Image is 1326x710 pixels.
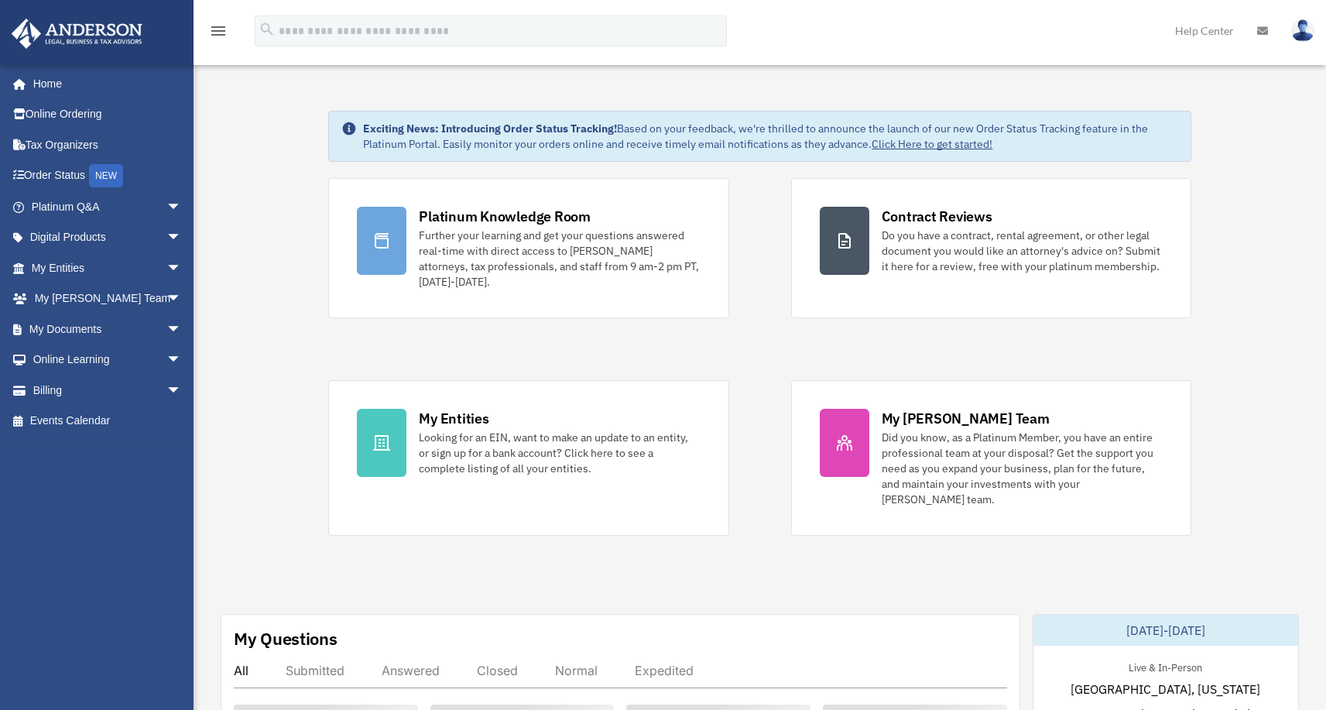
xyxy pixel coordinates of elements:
[328,380,728,536] a: My Entities Looking for an EIN, want to make an update to an entity, or sign up for a bank accoun...
[234,627,337,650] div: My Questions
[11,160,205,192] a: Order StatusNEW
[11,68,197,99] a: Home
[882,409,1050,428] div: My [PERSON_NAME] Team
[259,21,276,38] i: search
[1116,658,1215,674] div: Live & In-Person
[11,129,205,160] a: Tax Organizers
[419,207,591,226] div: Platinum Knowledge Room
[166,252,197,284] span: arrow_drop_down
[166,283,197,315] span: arrow_drop_down
[209,27,228,40] a: menu
[363,122,617,135] strong: Exciting News: Introducing Order Status Tracking!
[328,178,728,318] a: Platinum Knowledge Room Further your learning and get your questions answered real-time with dire...
[166,222,197,254] span: arrow_drop_down
[1033,615,1298,646] div: [DATE]-[DATE]
[1291,19,1314,42] img: User Pic
[419,409,488,428] div: My Entities
[166,314,197,345] span: arrow_drop_down
[11,252,205,283] a: My Entitiesarrow_drop_down
[477,663,518,678] div: Closed
[7,19,147,49] img: Anderson Advisors Platinum Portal
[882,207,992,226] div: Contract Reviews
[882,228,1163,274] div: Do you have a contract, rental agreement, or other legal document you would like an attorney's ad...
[419,228,700,290] div: Further your learning and get your questions answered real-time with direct access to [PERSON_NAM...
[791,178,1191,318] a: Contract Reviews Do you have a contract, rental agreement, or other legal document you would like...
[363,121,1177,152] div: Based on your feedback, we're thrilled to announce the launch of our new Order Status Tracking fe...
[11,99,205,130] a: Online Ordering
[209,22,228,40] i: menu
[11,406,205,437] a: Events Calendar
[166,191,197,223] span: arrow_drop_down
[1071,680,1260,698] span: [GEOGRAPHIC_DATA], [US_STATE]
[11,191,205,222] a: Platinum Q&Aarrow_drop_down
[11,283,205,314] a: My [PERSON_NAME] Teamarrow_drop_down
[11,345,205,376] a: Online Learningarrow_drop_down
[11,375,205,406] a: Billingarrow_drop_down
[791,380,1191,536] a: My [PERSON_NAME] Team Did you know, as a Platinum Member, you have an entire professional team at...
[635,663,694,678] div: Expedited
[382,663,440,678] div: Answered
[555,663,598,678] div: Normal
[11,314,205,345] a: My Documentsarrow_drop_down
[234,663,248,678] div: All
[419,430,700,476] div: Looking for an EIN, want to make an update to an entity, or sign up for a bank account? Click her...
[166,345,197,376] span: arrow_drop_down
[882,430,1163,507] div: Did you know, as a Platinum Member, you have an entire professional team at your disposal? Get th...
[872,137,992,151] a: Click Here to get started!
[286,663,344,678] div: Submitted
[89,164,123,187] div: NEW
[11,222,205,253] a: Digital Productsarrow_drop_down
[166,375,197,406] span: arrow_drop_down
